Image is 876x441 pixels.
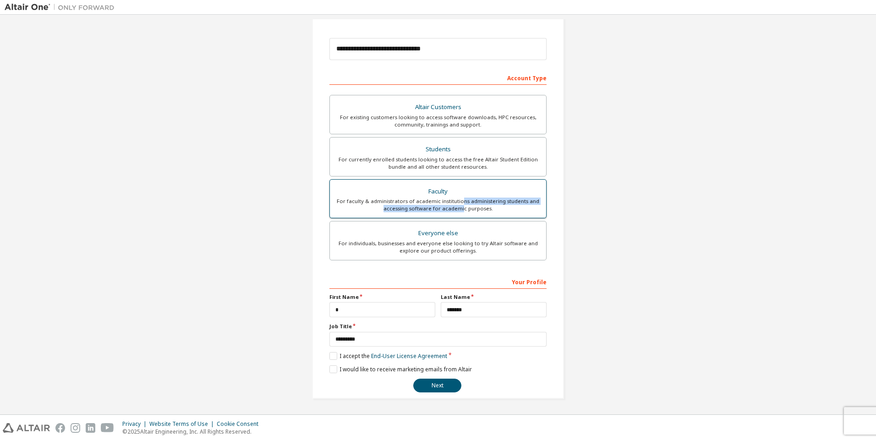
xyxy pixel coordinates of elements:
div: Faculty [335,185,541,198]
label: Job Title [329,323,547,330]
div: Privacy [122,420,149,428]
div: Students [335,143,541,156]
label: First Name [329,293,435,301]
img: altair_logo.svg [3,423,50,433]
div: For currently enrolled students looking to access the free Altair Student Edition bundle and all ... [335,156,541,171]
div: Account Type [329,70,547,85]
div: For existing customers looking to access software downloads, HPC resources, community, trainings ... [335,114,541,128]
label: I would like to receive marketing emails from Altair [329,365,472,373]
label: I accept the [329,352,447,360]
img: facebook.svg [55,423,65,433]
div: Altair Customers [335,101,541,114]
div: Your Profile [329,274,547,289]
div: For individuals, businesses and everyone else looking to try Altair software and explore our prod... [335,240,541,254]
div: Cookie Consent [217,420,264,428]
img: instagram.svg [71,423,80,433]
button: Next [413,379,461,392]
img: youtube.svg [101,423,114,433]
label: Last Name [441,293,547,301]
p: © 2025 Altair Engineering, Inc. All Rights Reserved. [122,428,264,435]
div: Website Terms of Use [149,420,217,428]
div: Everyone else [335,227,541,240]
a: End-User License Agreement [371,352,447,360]
div: For faculty & administrators of academic institutions administering students and accessing softwa... [335,198,541,212]
img: Altair One [5,3,119,12]
img: linkedin.svg [86,423,95,433]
